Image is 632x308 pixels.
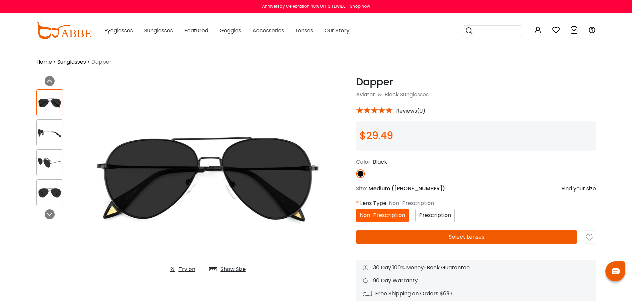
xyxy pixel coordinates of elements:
[350,3,370,9] div: Shop now
[612,268,620,274] img: chat
[57,58,86,66] a: Sunglasses
[104,27,133,34] span: Eyeglasses
[356,230,577,244] button: Select Lenses
[356,76,596,88] h1: Dapper
[144,27,173,34] span: Sunglasses
[184,27,208,34] span: Featured
[253,27,284,34] span: Accessories
[356,91,375,98] a: Aviator
[586,234,593,241] img: like
[363,277,589,285] div: 90 Day Warranty
[37,96,63,109] img: Dapper Black Metal Sunglasses , NosePads Frames from ABBE Glasses
[37,186,63,199] img: Dapper Black Metal Sunglasses , NosePads Frames from ABBE Glasses
[36,58,52,66] a: Home
[324,27,349,34] span: Our Story
[384,91,399,98] a: Black
[396,108,425,114] span: Reviews(0)
[359,128,393,143] span: $29.49
[37,126,63,139] img: Dapper Black Metal Sunglasses , NosePads Frames from ABBE Glasses
[262,3,345,9] div: Anniversay Celebration 40% OFF SITEWIDE
[376,91,383,98] span: &
[220,27,241,34] span: Goggles
[356,158,371,166] span: Color:
[36,22,91,39] img: abbeglasses.com
[346,3,370,9] a: Shop now
[561,185,596,193] div: Find your size
[419,211,451,219] span: Prescription
[394,185,442,192] span: [PHONE_NUMBER]
[221,265,246,273] div: Show Size
[368,185,445,192] span: Medium ( )
[363,290,589,298] div: Free Shipping on Orders $69+
[179,265,195,273] div: Try on
[37,156,63,169] img: Dapper Black Metal Sunglasses , NosePads Frames from ABBE Glasses
[363,264,589,272] div: 30 Day 100% Money-Back Guarantee
[373,158,387,166] span: Black
[360,211,405,219] span: Non-Prescription
[400,91,429,98] span: Sunglasses
[360,199,387,207] span: Lens Type:
[389,199,434,207] span: Non-Prescription
[91,58,112,66] span: Dapper
[356,185,367,192] span: Size:
[86,76,329,279] img: Dapper Black Metal Sunglasses , NosePads Frames from ABBE Glasses
[296,27,313,34] span: Lenses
